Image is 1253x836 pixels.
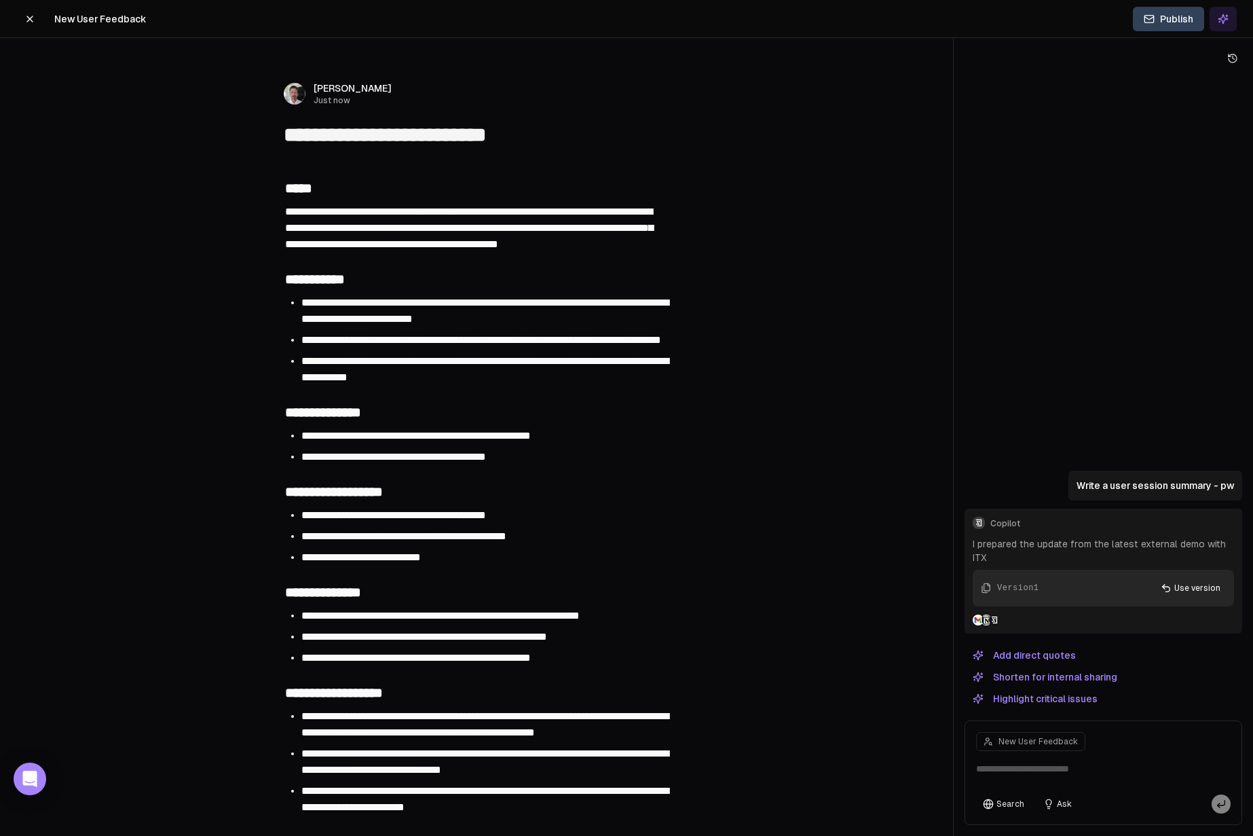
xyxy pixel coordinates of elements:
img: _image [284,83,305,105]
button: Add direct quotes [965,647,1084,664]
button: Shorten for internal sharing [965,669,1125,685]
span: [PERSON_NAME] [314,81,392,95]
img: Gmail [973,615,984,625]
button: Highlight critical issues [965,691,1106,707]
div: Version 1 [997,582,1039,594]
span: New User Feedback [998,736,1078,747]
img: Samepage [989,615,1000,625]
p: I prepared the update from the latest external demo with ITX [973,537,1234,564]
img: Notion [981,615,992,625]
div: Open Intercom Messenger [14,763,46,795]
button: Publish [1133,7,1204,31]
p: Write a user session summary - pw [1077,479,1234,492]
span: Just now [314,95,392,106]
button: Ask [1036,795,1079,814]
button: Use version [1153,578,1229,598]
span: New User Feedback [54,12,146,26]
span: Copilot [990,518,1234,529]
button: Search [976,795,1031,814]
